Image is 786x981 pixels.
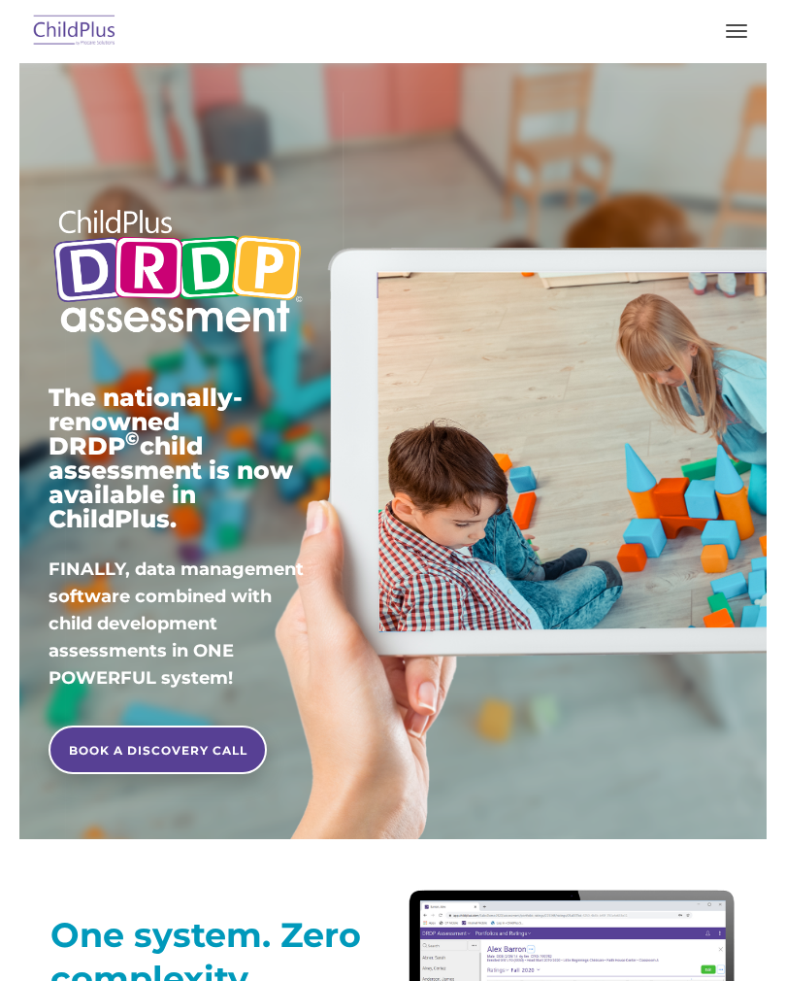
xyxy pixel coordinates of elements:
img: ChildPlus by Procare Solutions [29,9,120,54]
sup: © [125,427,140,450]
a: BOOK A DISCOVERY CALL [49,726,267,774]
img: Copyright - DRDP Logo Light [49,194,307,352]
span: The nationally-renowned DRDP child assessment is now available in ChildPlus. [49,383,293,533]
span: FINALLY, data management software combined with child development assessments in ONE POWERFUL sys... [49,558,304,689]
